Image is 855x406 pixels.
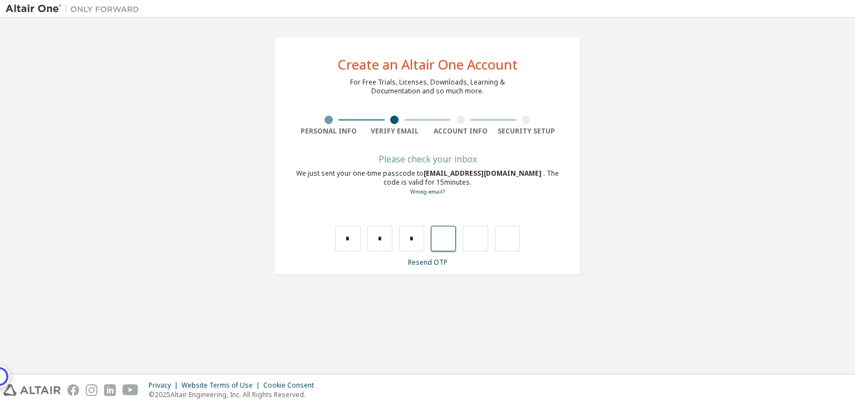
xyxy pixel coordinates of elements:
div: Verify Email [362,127,428,136]
a: Resend OTP [408,258,448,267]
span: [EMAIL_ADDRESS][DOMAIN_NAME] [424,169,543,178]
img: youtube.svg [122,384,139,396]
div: Account Info [427,127,494,136]
div: Create an Altair One Account [338,58,518,71]
img: instagram.svg [86,384,97,396]
div: For Free Trials, Licenses, Downloads, Learning & Documentation and so much more. [350,78,505,96]
img: facebook.svg [67,384,79,396]
img: linkedin.svg [104,384,116,396]
p: © 2025 Altair Engineering, Inc. All Rights Reserved. [149,390,321,399]
div: Website Terms of Use [181,381,263,390]
div: Security Setup [494,127,560,136]
div: We just sent your one-time passcode to . The code is valid for 15 minutes. [296,169,559,196]
img: altair_logo.svg [3,384,61,396]
div: Privacy [149,381,181,390]
div: Personal Info [296,127,362,136]
div: Cookie Consent [263,381,321,390]
a: Go back to the registration form [410,188,445,195]
img: Altair One [6,3,145,14]
div: Please check your inbox [296,156,559,162]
